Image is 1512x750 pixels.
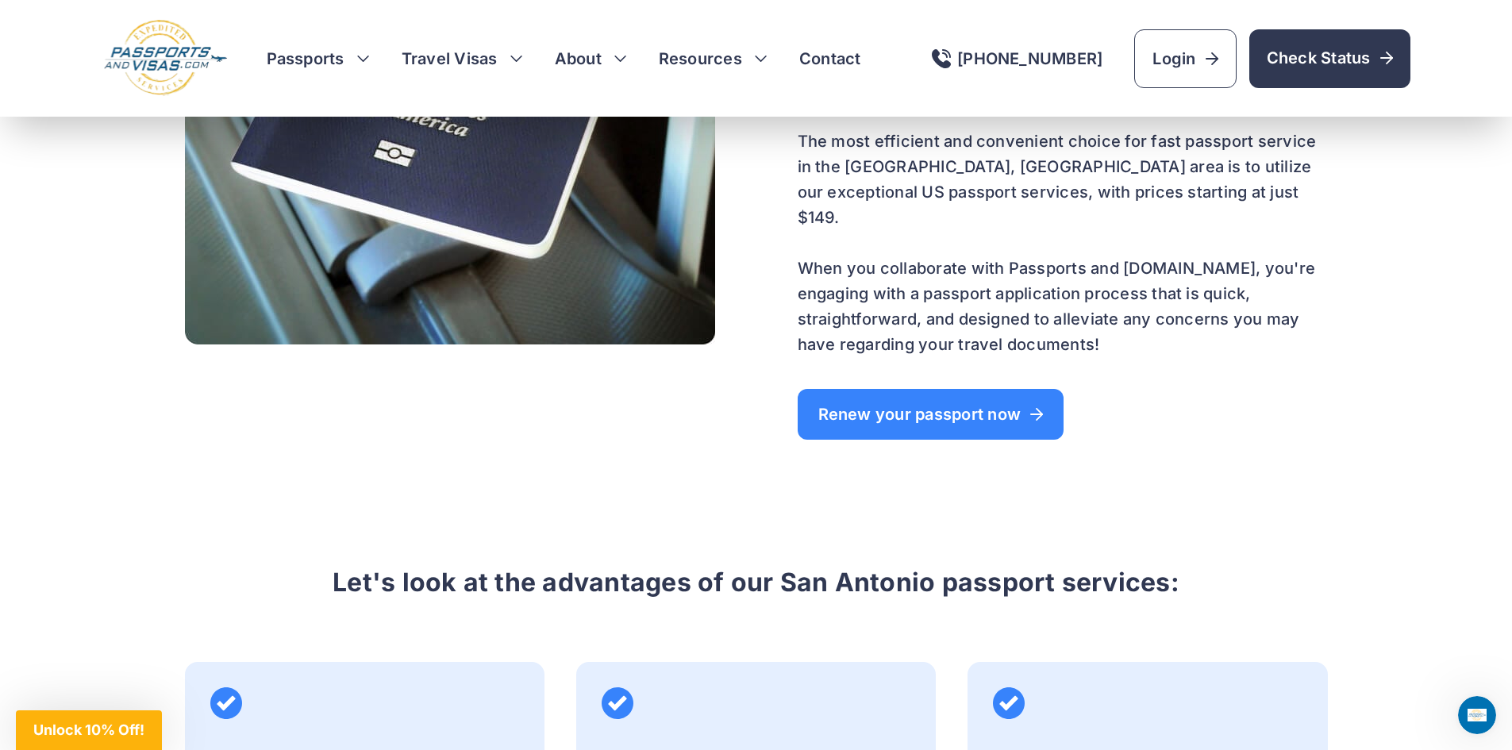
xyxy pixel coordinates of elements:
a: Check Status [1249,29,1410,88]
span: Check Status [1267,47,1393,69]
a: Contact [799,48,861,70]
span: Login [1152,48,1218,70]
span: Unlock 10% Off! [33,721,144,738]
h3: Let's look at the advantages of our San Antonio passport services: [185,567,1328,598]
img: Logo [102,19,229,98]
iframe: Intercom live chat [1458,696,1496,734]
a: Renew your passport now [798,389,1064,440]
span: Renew your passport now [818,406,1044,422]
p: The most efficient and convenient choice for fast passport service in the [GEOGRAPHIC_DATA], [GEO... [798,129,1328,230]
div: Unlock 10% Off! [16,710,162,750]
a: About [555,48,602,70]
h3: Passports [267,48,370,70]
h3: Travel Visas [402,48,523,70]
a: Login [1134,29,1236,88]
p: When you collaborate with Passports and [DOMAIN_NAME], you're engaging with a passport applicatio... [798,256,1328,357]
h3: Resources [659,48,768,70]
a: [PHONE_NUMBER] [932,49,1102,68]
